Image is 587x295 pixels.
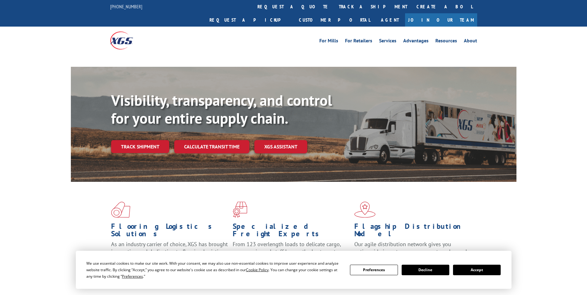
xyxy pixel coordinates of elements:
a: Join Our Team [405,13,477,27]
p: From 123 overlength loads to delicate cargo, our experienced staff knows the best way to move you... [233,241,350,268]
a: Request a pickup [205,13,294,27]
a: For Mills [319,38,338,45]
div: Cookie Consent Prompt [76,251,511,289]
b: Visibility, transparency, and control for your entire supply chain. [111,91,332,128]
h1: Flooring Logistics Solutions [111,223,228,241]
a: Customer Portal [294,13,375,27]
a: Resources [435,38,457,45]
button: Accept [453,265,501,275]
a: Advantages [403,38,429,45]
a: Agent [375,13,405,27]
h1: Flagship Distribution Model [354,223,471,241]
a: For Retailers [345,38,372,45]
button: Decline [402,265,449,275]
button: Preferences [350,265,398,275]
img: xgs-icon-flagship-distribution-model-red [354,202,376,218]
span: Cookie Policy [246,267,269,272]
div: We use essential cookies to make our site work. With your consent, we may also use non-essential ... [86,260,343,280]
span: Preferences [122,274,143,279]
a: Services [379,38,396,45]
img: xgs-icon-total-supply-chain-intelligence-red [111,202,130,218]
img: xgs-icon-focused-on-flooring-red [233,202,247,218]
a: XGS ASSISTANT [254,140,307,153]
span: Our agile distribution network gives you nationwide inventory management on demand. [354,241,468,255]
a: Track shipment [111,140,169,153]
a: [PHONE_NUMBER] [110,3,142,10]
a: Calculate transit time [174,140,249,153]
h1: Specialized Freight Experts [233,223,350,241]
a: About [464,38,477,45]
span: As an industry carrier of choice, XGS has brought innovation and dedication to flooring logistics... [111,241,228,263]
